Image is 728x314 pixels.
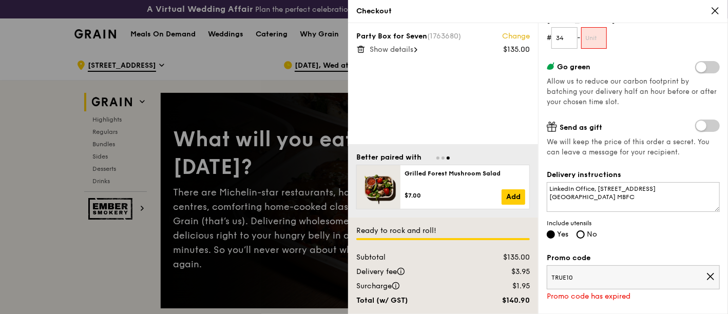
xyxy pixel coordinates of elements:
div: Party Box for Seven [356,31,530,42]
a: Change [502,31,530,42]
div: $1.95 [474,281,536,291]
span: Go to slide 2 [442,156,445,160]
span: Go to slide 3 [447,156,450,160]
div: $135.00 [474,252,536,263]
div: $7.00 [405,191,502,200]
span: Go to slide 1 [436,156,439,160]
span: Show details [370,45,413,54]
label: Delivery instructions [547,170,720,180]
div: Surcharge [350,281,474,291]
span: We will keep the price of this order a secret. You can leave a message for your recipient. [547,137,720,158]
label: Promo code [547,253,720,263]
span: Allow us to reduce our carbon footprint by batching your delivery half an hour before or after yo... [547,77,717,106]
input: Unit [581,27,607,49]
div: Total (w/ GST) [350,296,474,306]
input: Floor [551,27,578,49]
span: Yes [557,230,568,239]
div: $3.95 [474,267,536,277]
input: Yes [547,230,555,239]
span: (1763680) [427,32,461,41]
form: # - [547,27,720,49]
div: Delivery fee [350,267,474,277]
span: Go green [557,63,590,71]
span: Send as gift [560,123,602,132]
div: Subtotal [350,252,474,263]
span: Include utensils [547,219,720,227]
div: $135.00 [503,45,530,55]
span: TRUE10 [551,273,706,282]
div: Grilled Forest Mushroom Salad [405,169,525,178]
div: Promo code has expired [547,291,720,302]
span: No [587,230,597,239]
div: $140.90 [474,296,536,306]
input: No [577,230,585,239]
div: Checkout [356,6,720,16]
div: Better paired with [356,152,422,163]
a: Add [502,189,525,205]
div: Ready to rock and roll! [356,226,530,236]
